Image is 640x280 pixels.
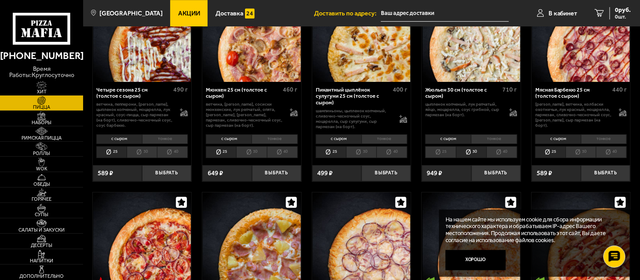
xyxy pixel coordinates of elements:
div: Жюльен 30 см (толстое с сыром) [425,87,500,99]
span: [GEOGRAPHIC_DATA] [99,10,163,17]
span: 499 ₽ [317,170,333,177]
div: Мюнхен 25 см (толстое с сыром) [206,87,281,99]
button: Выбрать [252,165,301,181]
li: 25 [425,146,456,158]
span: Акции [178,10,200,17]
li: тонкое [252,134,298,144]
li: 30 [236,146,267,158]
span: 440 г [612,86,627,93]
span: 589 ₽ [98,170,113,177]
span: 949 ₽ [427,170,443,177]
li: 25 [316,146,346,158]
li: 25 [96,146,127,158]
span: В кабинет [549,10,578,17]
li: 30 [346,146,377,158]
span: 460 г [283,86,298,93]
li: 30 [566,146,596,158]
li: тонкое [142,134,188,144]
button: Выбрать [142,165,191,181]
span: Парашютная улица, 12 [381,5,509,22]
p: На нашем сайте мы используем cookie для сбора информации технического характера и обрабатываем IP... [446,216,619,244]
span: 710 г [503,86,517,93]
span: 589 ₽ [537,170,552,177]
p: ветчина, [PERSON_NAME], сосиски мюнхенские, лук репчатый, опята, [PERSON_NAME], [PERSON_NAME], па... [206,102,283,129]
li: 40 [267,146,298,158]
div: Четыре сезона 25 см (толстое с сыром) [96,87,171,99]
span: 490 г [173,86,188,93]
span: 400 г [393,86,407,93]
span: 0 руб. [615,7,631,13]
span: 0 шт. [615,14,631,19]
li: тонкое [471,134,517,144]
p: ветчина, пепперони, [PERSON_NAME], цыпленок копченый, моцарелла, лук красный, соус-пицца, сыр пар... [96,102,173,129]
button: Выбрать [472,165,521,181]
div: Пикантный цыплёнок сулугуни 25 см (толстое с сыром) [316,87,391,106]
li: 40 [157,146,188,158]
li: тонкое [362,134,408,144]
li: 40 [486,146,517,158]
button: Хорошо [446,250,505,270]
li: с сыром [535,134,581,144]
li: 30 [456,146,486,158]
li: тонкое [581,134,627,144]
li: 40 [596,146,627,158]
span: Доставка [216,10,243,17]
div: Мясная Барбекю 25 см (толстое с сыром) [535,87,610,99]
img: 15daf4d41897b9f0e9f617042186c801.svg [245,8,255,18]
p: [PERSON_NAME], ветчина, колбаски охотничьи, лук красный, моцарелла, пармезан, сливочно-чесночный ... [535,102,612,129]
input: Ваш адрес доставки [381,5,509,22]
li: 40 [377,146,407,158]
li: 25 [206,146,236,158]
li: 30 [127,146,157,158]
li: с сыром [316,134,362,144]
li: с сыром [425,134,471,144]
button: Выбрать [581,165,630,181]
span: Доставить по адресу: [314,10,381,17]
li: с сыром [96,134,142,144]
button: Выбрать [362,165,411,181]
li: 25 [535,146,566,158]
span: 649 ₽ [208,170,223,177]
p: шампиньоны, цыпленок копченый, сливочно-чесночный соус, моцарелла, сыр сулугуни, сыр пармезан (на... [316,108,393,130]
li: с сыром [206,134,252,144]
p: цыпленок копченый, лук репчатый, яйцо, моцарелла, соус грибной, сыр пармезан (на борт). [425,102,502,118]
